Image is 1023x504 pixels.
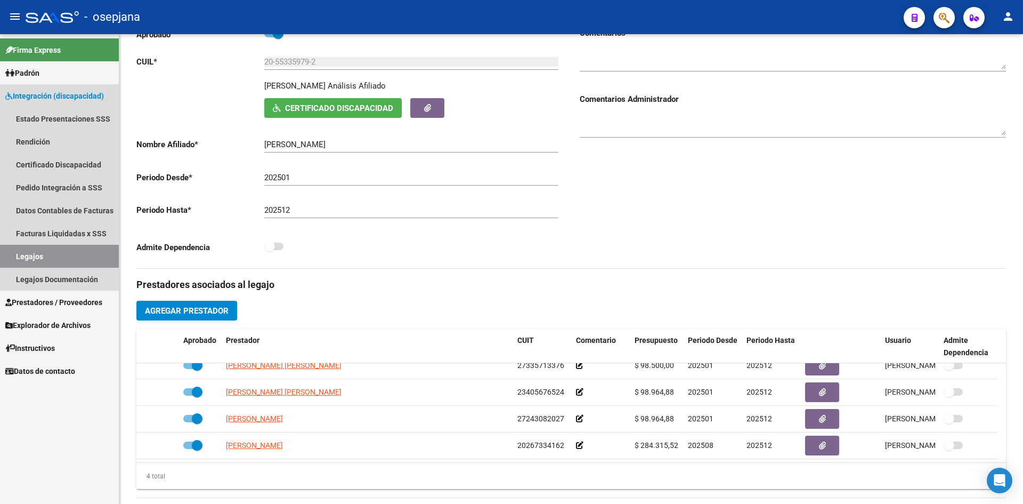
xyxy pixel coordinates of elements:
span: 202508 [688,441,713,450]
div: Análisis Afiliado [328,80,386,92]
span: Periodo Desde [688,336,737,345]
span: $ 98.500,00 [635,361,674,370]
span: Usuario [885,336,911,345]
mat-icon: person [1002,10,1014,23]
span: 20267334162 [517,441,564,450]
span: 27243082027 [517,414,564,423]
h3: Comentarios Administrador [580,93,1006,105]
p: Admite Dependencia [136,242,264,253]
span: Padrón [5,67,39,79]
span: $ 98.964,88 [635,388,674,396]
span: Agregar Prestador [145,306,229,316]
span: 202512 [746,361,772,370]
span: [PERSON_NAME] [226,441,283,450]
span: [PERSON_NAME] [DATE] [885,414,969,423]
span: Prestador [226,336,259,345]
p: Nombre Afiliado [136,139,264,150]
mat-icon: menu [9,10,21,23]
h3: Prestadores asociados al legajo [136,277,1006,292]
span: Admite Dependencia [944,336,988,357]
span: 202512 [746,414,772,423]
span: [PERSON_NAME] [PERSON_NAME] [226,361,342,370]
datatable-header-cell: Presupuesto [630,329,684,364]
datatable-header-cell: Aprobado [179,329,222,364]
span: [PERSON_NAME] [DATE] [885,361,969,370]
div: Open Intercom Messenger [987,468,1012,493]
datatable-header-cell: Periodo Hasta [742,329,801,364]
span: 202501 [688,414,713,423]
span: Firma Express [5,44,61,56]
div: 4 total [136,470,165,482]
span: Integración (discapacidad) [5,90,104,102]
p: Aprobado [136,29,264,41]
datatable-header-cell: Admite Dependencia [939,329,998,364]
span: [PERSON_NAME] [226,414,283,423]
p: [PERSON_NAME] [264,80,326,92]
span: CUIT [517,336,534,345]
datatable-header-cell: CUIT [513,329,572,364]
datatable-header-cell: Usuario [881,329,939,364]
span: - osepjana [84,5,140,29]
span: 27335713376 [517,361,564,370]
p: Periodo Hasta [136,204,264,216]
span: [PERSON_NAME] [DATE] [885,388,969,396]
span: Comentario [576,336,616,345]
datatable-header-cell: Comentario [572,329,630,364]
span: Periodo Hasta [746,336,795,345]
datatable-header-cell: Periodo Desde [684,329,742,364]
span: Explorador de Archivos [5,319,91,331]
span: 202512 [746,388,772,396]
span: $ 98.964,88 [635,414,674,423]
span: 202512 [746,441,772,450]
span: $ 284.315,52 [635,441,678,450]
p: Periodo Desde [136,172,264,183]
datatable-header-cell: Prestador [222,329,513,364]
span: Datos de contacto [5,365,75,377]
span: 202501 [688,388,713,396]
span: [PERSON_NAME] [DATE] [885,441,969,450]
span: 23405676524 [517,388,564,396]
span: Certificado Discapacidad [285,103,393,113]
span: Presupuesto [635,336,678,345]
span: 202501 [688,361,713,370]
span: Prestadores / Proveedores [5,297,102,308]
span: [PERSON_NAME] [PERSON_NAME] [226,388,342,396]
span: Instructivos [5,342,55,354]
span: Aprobado [183,336,216,345]
button: Agregar Prestador [136,301,237,321]
p: CUIL [136,56,264,68]
button: Certificado Discapacidad [264,98,402,118]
